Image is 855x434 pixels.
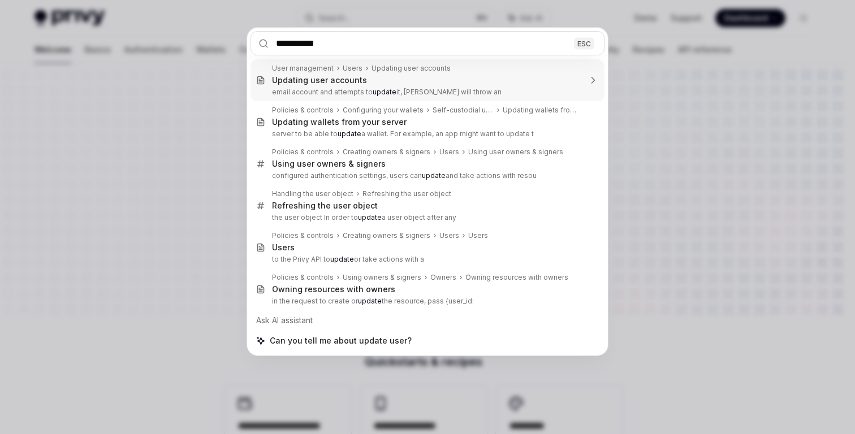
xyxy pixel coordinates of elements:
div: Handling the user object [272,189,353,198]
b: update [373,88,396,96]
b: update [422,171,446,180]
p: the user object In order to a user object after any [272,213,581,222]
div: Policies & controls [272,147,334,157]
span: Can you tell me about update user? [270,335,412,346]
p: to the Privy API to or take actions with a [272,255,581,264]
b: update [358,213,382,222]
div: Updating wallets from your server [503,106,581,115]
div: Owning resources with owners [465,273,568,282]
div: Updating wallets from your server [272,117,407,127]
div: Policies & controls [272,273,334,282]
div: Users [468,231,488,240]
p: in the request to create or the resource, pass {user_id: [272,297,581,306]
div: Users [272,242,295,253]
div: Owning resources with owners [272,284,395,294]
p: configured authentication settings, users can and take actions with resou [272,171,581,180]
div: Ask AI assistant [251,310,604,331]
div: Using user owners & signers [272,159,386,169]
div: Users [343,64,362,73]
div: Refreshing the user object [272,201,378,211]
b: update [358,297,382,305]
div: Creating owners & signers [343,147,430,157]
div: User management [272,64,334,73]
p: server to be able to a wallet. For example, an app might want to update t [272,129,581,138]
div: Updating user accounts [272,75,367,85]
div: Policies & controls [272,106,334,115]
div: Users [439,231,459,240]
div: Using owners & signers [343,273,421,282]
div: Configuring your wallets [343,106,424,115]
b: update [338,129,361,138]
div: Policies & controls [272,231,334,240]
div: Users [439,147,459,157]
b: update [330,255,354,263]
div: ESC [574,37,594,49]
div: Using user owners & signers [468,147,563,157]
div: Self-custodial user wallets [433,106,494,115]
div: Owners [430,273,456,282]
div: Updating user accounts [372,64,451,73]
p: email account and attempts to it, [PERSON_NAME] will throw an [272,88,581,97]
div: Refreshing the user object [362,189,451,198]
div: Creating owners & signers [343,231,430,240]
